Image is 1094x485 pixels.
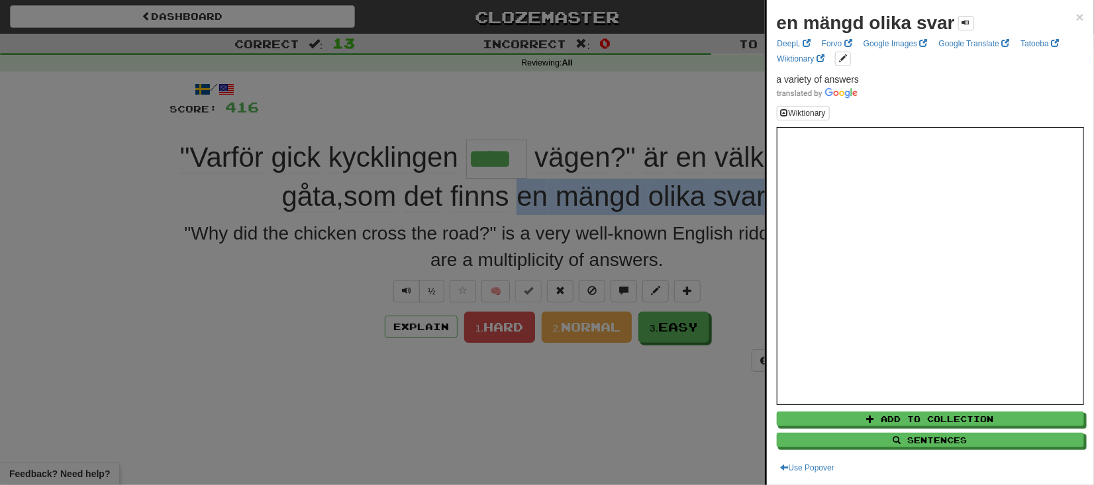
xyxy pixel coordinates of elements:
[777,433,1084,447] button: Sentences
[935,36,1014,51] a: Google Translate
[1076,9,1084,24] span: ×
[1076,10,1084,24] button: Close
[835,52,851,66] button: edit links
[777,461,838,475] button: Use Popover
[777,412,1084,426] button: Add to Collection
[777,74,860,85] span: a variety of answers
[773,52,828,66] a: Wiktionary
[773,36,815,51] a: DeepL
[860,36,932,51] a: Google Images
[777,106,830,120] button: Wiktionary
[777,13,955,33] strong: en mängd olika svar
[818,36,856,51] a: Forvo
[1017,36,1063,51] a: Tatoeba
[777,88,858,99] img: Color short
